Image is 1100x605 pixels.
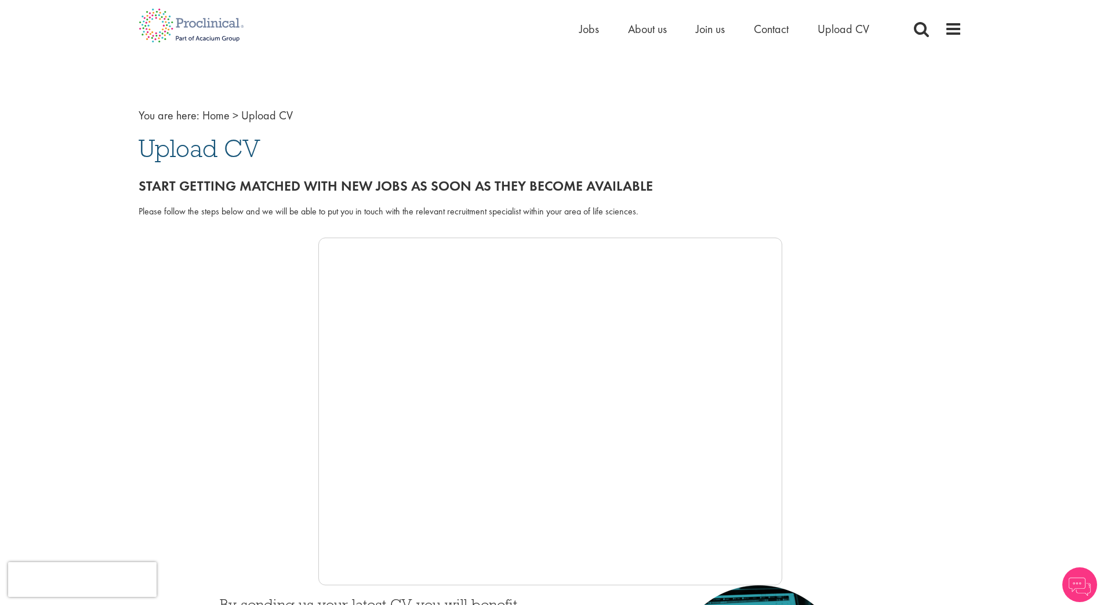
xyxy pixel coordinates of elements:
[754,21,789,37] a: Contact
[139,108,199,123] span: You are here:
[818,21,869,37] a: Upload CV
[139,178,962,194] h2: Start getting matched with new jobs as soon as they become available
[202,108,230,123] a: breadcrumb link
[241,108,293,123] span: Upload CV
[579,21,599,37] a: Jobs
[1062,567,1097,602] img: Chatbot
[8,562,157,597] iframe: reCAPTCHA
[139,133,260,164] span: Upload CV
[696,21,725,37] a: Join us
[233,108,238,123] span: >
[628,21,667,37] a: About us
[139,205,962,218] div: Please follow the steps below and we will be able to put you in touch with the relevant recruitme...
